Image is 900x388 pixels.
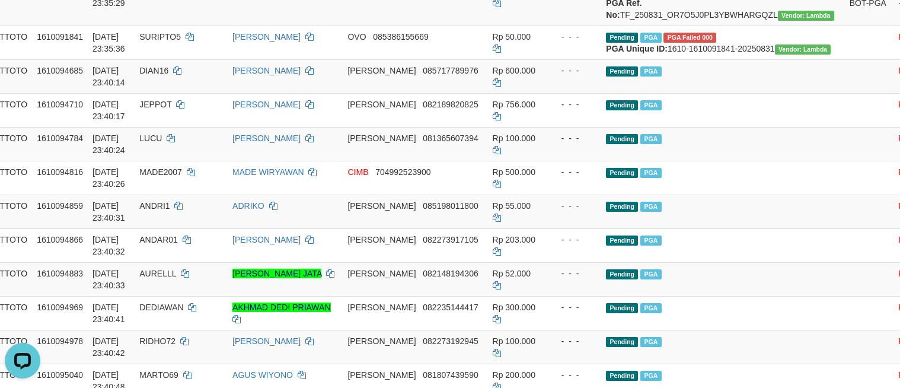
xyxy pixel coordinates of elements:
span: Marked by bykanggota1 [640,134,661,144]
span: AURELLL [139,269,176,278]
a: [PERSON_NAME] [232,100,301,109]
span: Copy 704992523900 to clipboard [375,167,430,177]
span: [PERSON_NAME] [347,336,416,346]
span: Marked by bykanggota2 [640,33,661,43]
span: Pending [606,100,638,110]
td: 1610-1610091841-20250831 [601,26,844,59]
div: - - - [552,301,597,313]
span: Rp 300.000 [493,303,535,312]
span: ANDAR01 [139,235,178,244]
span: Pending [606,134,638,144]
span: Marked by bykanggota1 [640,371,661,381]
div: - - - [552,65,597,77]
span: MADE2007 [139,167,182,177]
span: Copy 085717789976 to clipboard [423,66,478,75]
a: [PERSON_NAME] [232,66,301,75]
div: - - - [552,31,597,43]
span: Copy 082148194306 to clipboard [423,269,478,278]
a: AKHMAD DEDI PRIAWAN [232,303,330,312]
span: Copy 085198011800 to clipboard [423,201,478,211]
span: Rp 100.000 [493,336,535,346]
span: CIMB [347,167,368,177]
span: Copy 082189820825 to clipboard [423,100,478,109]
span: PGA Error [663,33,716,43]
span: Copy 082273917105 to clipboard [423,235,478,244]
span: Vendor URL: https://order7.1velocity.biz [775,44,831,55]
span: MARTO69 [139,370,178,380]
div: - - - [552,335,597,347]
button: Open LiveChat chat widget [5,5,40,40]
span: [PERSON_NAME] [347,100,416,109]
span: Copy 081807439590 to clipboard [423,370,478,380]
span: Pending [606,337,638,347]
span: 1610094883 [37,269,83,278]
div: - - - [552,166,597,178]
span: LUCU [139,133,162,143]
a: ADRIKO [232,201,264,211]
span: [DATE] 23:40:31 [92,201,125,222]
div: - - - [552,98,597,110]
span: [PERSON_NAME] [347,303,416,312]
span: SURIPTO5 [139,32,181,42]
span: [DATE] 23:40:24 [92,133,125,155]
span: Marked by bykanggota1 [640,269,661,279]
a: [PERSON_NAME] [232,32,301,42]
a: MADE WIRYAWAN [232,167,304,177]
span: 1610094866 [37,235,83,244]
span: [DATE] 23:40:32 [92,235,125,256]
span: Marked by bykanggota1 [640,168,661,178]
b: PGA Unique ID: [606,44,668,53]
span: [PERSON_NAME] [347,133,416,143]
span: 1610094969 [37,303,83,312]
span: Rp 500.000 [493,167,535,177]
span: 1610094978 [37,336,83,346]
span: Pending [606,371,638,381]
a: [PERSON_NAME] [232,235,301,244]
span: Marked by bykanggota1 [640,303,661,313]
span: Marked by bykanggota1 [640,202,661,212]
span: 1610094859 [37,201,83,211]
div: - - - [552,132,597,144]
span: Pending [606,168,638,178]
a: [PERSON_NAME] [232,133,301,143]
span: 1610094685 [37,66,83,75]
span: 1610094710 [37,100,83,109]
span: [DATE] 23:40:26 [92,167,125,189]
span: Pending [606,236,638,246]
span: Marked by bykanggota1 [640,337,661,347]
span: 1610094784 [37,133,83,143]
span: [DATE] 23:40:14 [92,66,125,87]
span: Copy 085386155669 to clipboard [373,32,428,42]
span: [PERSON_NAME] [347,201,416,211]
div: - - - [552,369,597,381]
span: [DATE] 23:40:17 [92,100,125,121]
span: Rp 50.000 [493,32,531,42]
span: Copy 082235144417 to clipboard [423,303,478,312]
span: Copy 081365607394 to clipboard [423,133,478,143]
span: [PERSON_NAME] [347,269,416,278]
span: Rp 756.000 [493,100,535,109]
span: [DATE] 23:40:42 [92,336,125,358]
div: - - - [552,268,597,279]
a: [PERSON_NAME] JATA [232,269,321,278]
span: [PERSON_NAME] [347,370,416,380]
span: Vendor URL: https://order7.1velocity.biz [778,11,834,21]
span: Copy 082273192945 to clipboard [423,336,478,346]
span: [DATE] 23:40:33 [92,269,125,290]
span: [PERSON_NAME] [347,66,416,75]
span: Rp 55.000 [493,201,531,211]
span: RIDHO72 [139,336,175,346]
a: AGUS WIYONO [232,370,293,380]
span: DEDIAWAN [139,303,183,312]
span: [DATE] 23:40:41 [92,303,125,324]
span: Pending [606,269,638,279]
div: - - - [552,234,597,246]
span: 1610095040 [37,370,83,380]
a: [PERSON_NAME] [232,336,301,346]
span: Marked by bykanggota1 [640,100,661,110]
span: OVO [347,32,366,42]
span: Pending [606,66,638,77]
span: JEPPOT [139,100,171,109]
span: Rp 100.000 [493,133,535,143]
span: Pending [606,303,638,313]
